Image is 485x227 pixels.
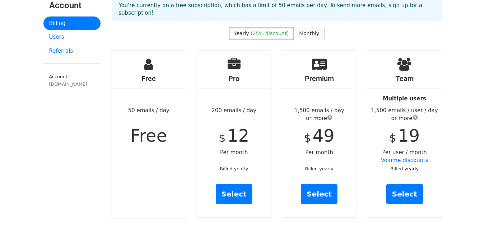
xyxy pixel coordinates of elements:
[282,107,357,123] div: 1,500 emails / day or more
[119,2,435,17] p: You're currently on a free subscription, which has a limit of 50 emails per day. To send more ema...
[282,51,357,217] div: Per month
[367,107,442,123] div: 1,500 emails / user / day or more
[216,184,252,204] a: Select
[49,0,95,11] h3: Account
[449,193,485,227] iframe: Chat Widget
[197,74,271,83] h4: Pro
[49,81,95,88] div: [DOMAIN_NAME]
[112,74,186,83] h4: Free
[49,74,95,88] small: Account:
[197,51,271,217] div: 200 emails / day Per month
[251,30,289,36] span: (25% discount)
[398,126,420,146] span: 19
[381,157,428,164] a: Volume discounts
[112,51,186,218] div: 50 emails / day
[227,126,249,146] span: 12
[390,166,419,171] small: Billed yearly
[43,30,101,44] a: Users
[304,132,311,144] span: $
[313,126,335,146] span: 49
[220,166,248,171] small: Billed yearly
[43,16,101,30] a: Billing
[234,30,249,36] span: Yearly
[43,44,101,58] a: Referrals
[389,132,396,144] span: $
[282,74,357,83] h4: Premium
[305,166,334,171] small: Billed yearly
[383,95,426,102] strong: Multiple users
[386,184,423,204] a: Select
[301,184,337,204] a: Select
[299,30,319,36] span: Monthly
[367,51,442,217] div: Per user / month
[130,126,167,146] span: Free
[367,74,442,83] h4: Team
[219,132,225,144] span: $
